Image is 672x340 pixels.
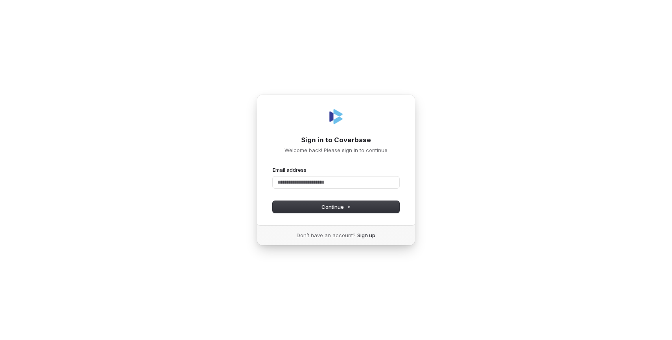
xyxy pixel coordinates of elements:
[273,166,306,173] label: Email address
[357,232,375,239] a: Sign up
[273,147,399,154] p: Welcome back! Please sign in to continue
[321,203,351,210] span: Continue
[327,107,345,126] img: Coverbase
[297,232,356,239] span: Don’t have an account?
[273,201,399,213] button: Continue
[273,136,399,145] h1: Sign in to Coverbase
